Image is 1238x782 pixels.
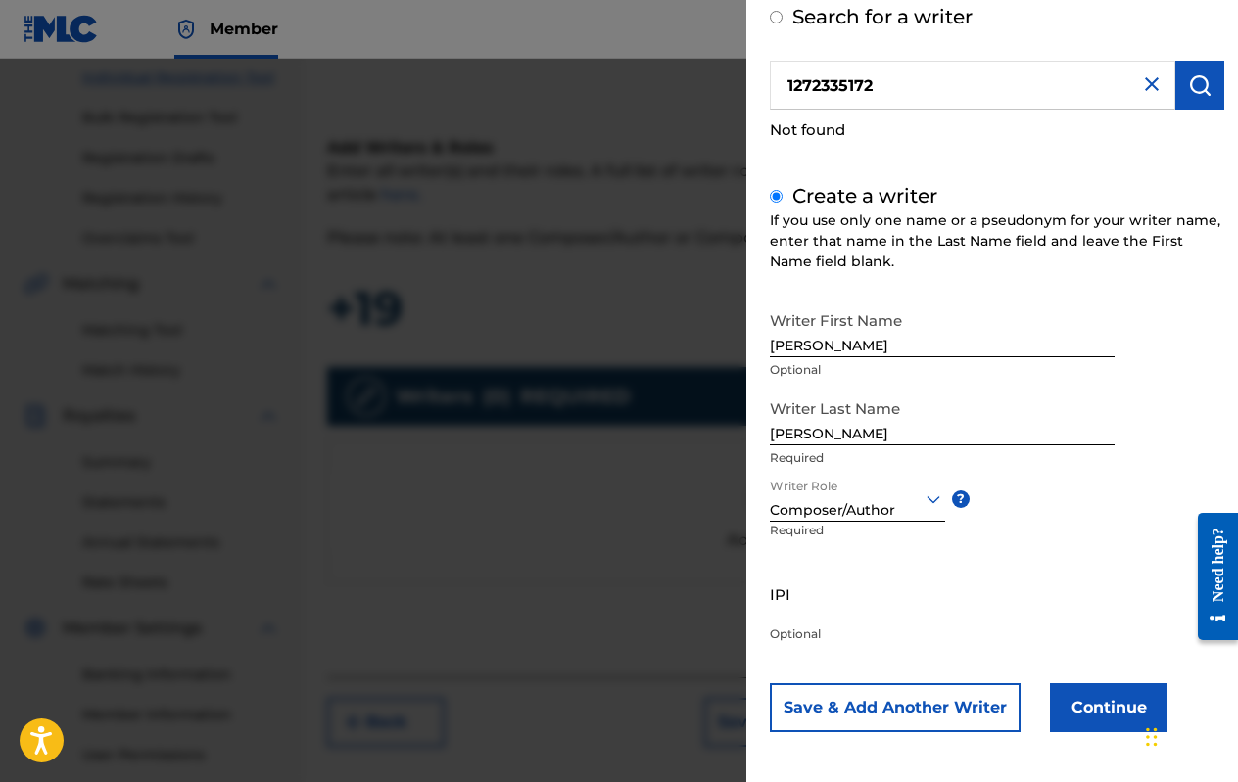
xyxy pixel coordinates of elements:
button: Continue [1050,683,1167,732]
div: Not found [770,110,1224,152]
iframe: Chat Widget [1140,688,1238,782]
p: Required [770,449,1115,467]
span: Member [210,18,278,40]
iframe: Resource Center [1183,496,1238,658]
img: close [1140,72,1164,96]
button: Save & Add Another Writer [770,683,1021,732]
img: Top Rightsholder [174,18,198,41]
p: Optional [770,361,1115,379]
div: If you use only one name or a pseudonym for your writer name, enter that name in the Last Name fi... [770,210,1224,272]
label: Create a writer [792,184,937,207]
div: Drag [1146,708,1158,766]
input: Search writer's name or IPI Number [770,61,1175,110]
span: ? [952,490,970,508]
img: Search Works [1188,73,1212,97]
p: Optional [770,625,1115,643]
p: Required [770,522,836,566]
img: MLC Logo [24,15,99,43]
